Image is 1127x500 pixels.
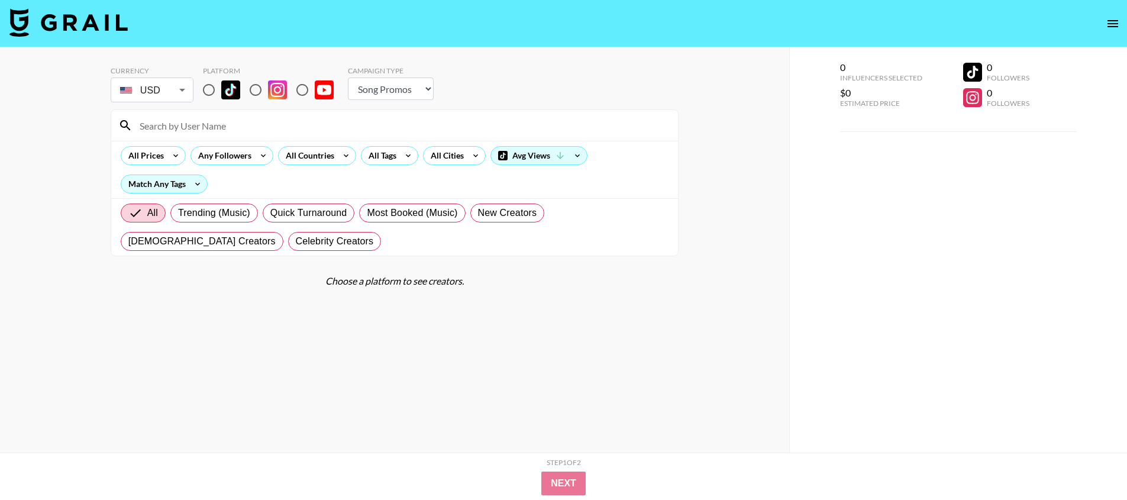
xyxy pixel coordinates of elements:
span: [DEMOGRAPHIC_DATA] Creators [128,234,276,249]
div: Avg Views [491,147,587,164]
div: All Prices [121,147,166,164]
div: Estimated Price [840,99,922,108]
input: Search by User Name [133,116,671,135]
div: Campaign Type [348,66,434,75]
div: Followers [987,99,1029,108]
div: Any Followers [191,147,254,164]
div: 0 [987,62,1029,73]
div: All Cities [424,147,466,164]
div: 0 [840,62,922,73]
img: Grail Talent [9,8,128,37]
div: USD [113,80,191,101]
span: New Creators [478,206,537,220]
div: $0 [840,87,922,99]
div: Platform [203,66,343,75]
div: All Countries [279,147,337,164]
span: Trending (Music) [178,206,250,220]
span: Most Booked (Music) [367,206,457,220]
button: open drawer [1101,12,1125,36]
iframe: Drift Widget Chat Controller [1068,441,1113,486]
img: Instagram [268,80,287,99]
span: Quick Turnaround [270,206,347,220]
div: Match Any Tags [121,175,207,193]
span: All [147,206,158,220]
span: Celebrity Creators [296,234,374,249]
div: Choose a platform to see creators. [111,275,679,287]
button: Next [541,472,586,495]
img: YouTube [315,80,334,99]
img: TikTok [221,80,240,99]
div: All Tags [361,147,399,164]
div: 0 [987,87,1029,99]
div: Step 1 of 2 [547,458,581,467]
div: Currency [111,66,193,75]
div: Influencers Selected [840,73,922,82]
div: Followers [987,73,1029,82]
